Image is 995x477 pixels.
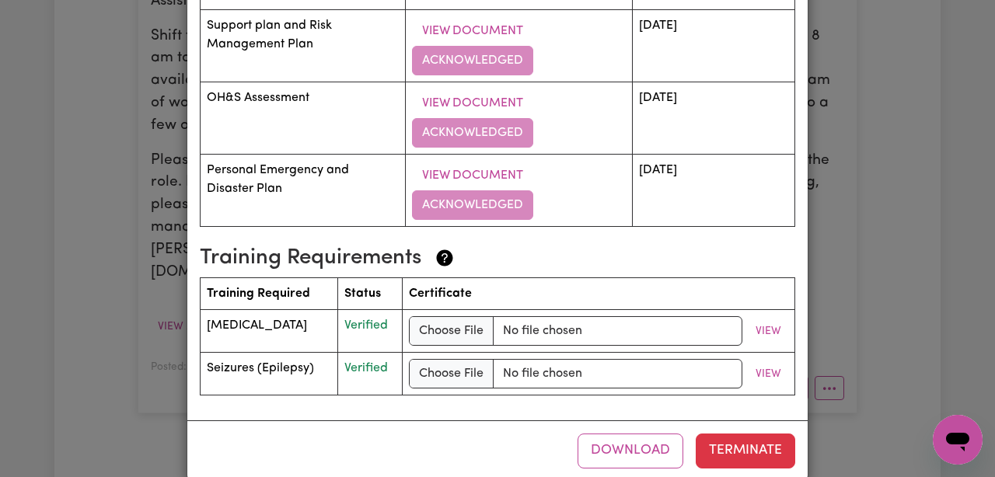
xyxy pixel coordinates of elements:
th: Training Required [201,278,338,310]
button: View Document [412,161,533,190]
td: [DATE] [632,9,794,82]
td: [MEDICAL_DATA] [201,310,338,353]
span: Verified [344,362,388,374]
button: View [749,319,788,343]
td: [DATE] [632,82,794,154]
iframe: Button to launch messaging window [933,415,983,465]
td: OH&S Assessment [201,82,406,154]
button: View Document [412,16,533,46]
td: Seizures (Epilepsy) [201,353,338,395]
td: [DATE] [632,154,794,226]
button: Terminate this contract [696,433,795,468]
th: Certificate [403,278,795,310]
h3: Training Requirements [200,245,783,272]
span: Verified [344,319,388,332]
td: Support plan and Risk Management Plan [201,9,406,82]
td: Personal Emergency and Disaster Plan [201,154,406,226]
th: Status [337,278,402,310]
button: View [749,362,788,386]
button: Download contract [578,433,683,468]
button: View Document [412,89,533,118]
